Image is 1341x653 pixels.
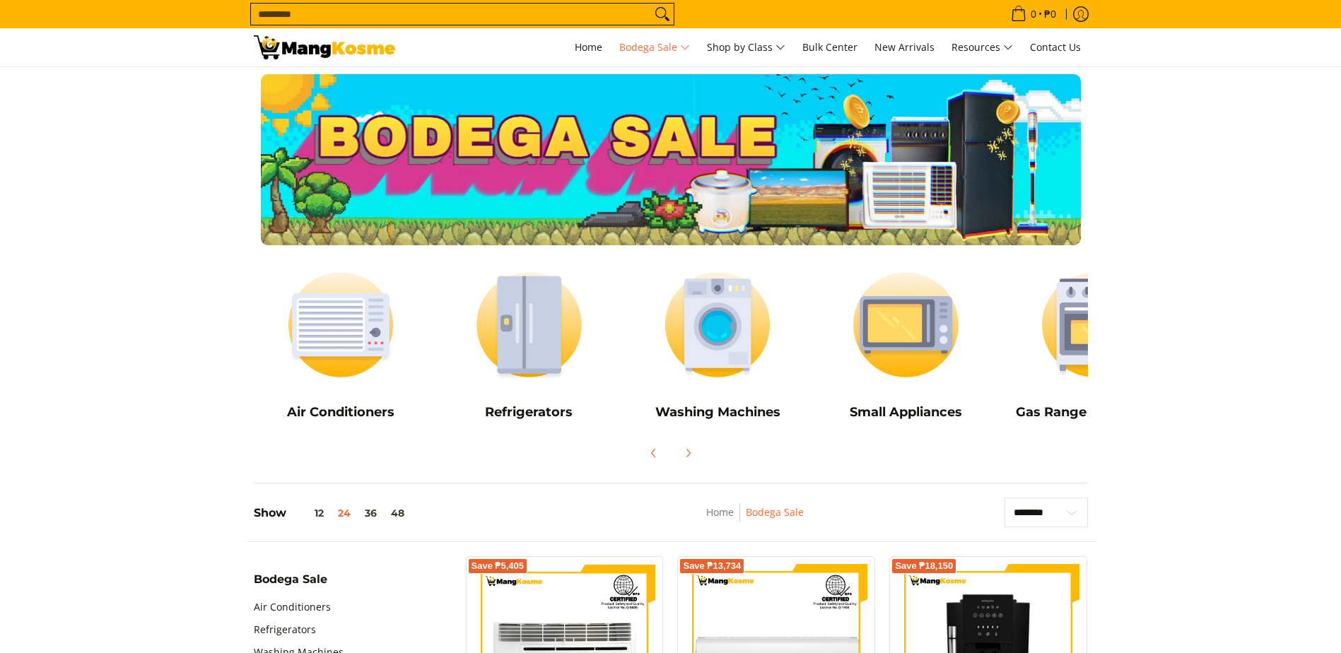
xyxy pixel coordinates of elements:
[1007,404,1182,420] h5: Gas Range and Cookers
[442,259,616,430] a: Refrigerators Refrigerators
[638,437,669,469] button: Previous
[795,28,865,66] a: Bulk Center
[1042,9,1058,19] span: ₱0
[286,507,331,519] button: 12
[442,404,616,420] h5: Refrigerators
[707,39,785,57] span: Shop by Class
[895,562,953,570] span: Save ₱18,150
[683,562,741,570] span: Save ₱13,734
[1007,6,1060,22] span: •
[944,28,1020,66] a: Resources
[442,259,616,390] img: Refrigerators
[254,596,331,618] a: Air Conditioners
[612,28,697,66] a: Bodega Sale
[1029,9,1038,19] span: 0
[612,504,898,536] nav: Breadcrumbs
[867,28,942,66] a: New Arrivals
[254,574,327,596] summary: Open
[631,259,805,390] img: Washing Machines
[1007,259,1182,430] a: Cookers Gas Range and Cookers
[358,507,384,519] button: 36
[746,505,804,519] a: Bodega Sale
[619,39,690,57] span: Bodega Sale
[254,259,428,430] a: Air Conditioners Air Conditioners
[254,506,411,520] h5: Show
[819,404,993,420] h5: Small Appliances
[1007,259,1182,390] img: Cookers
[568,28,609,66] a: Home
[384,507,411,519] button: 48
[874,40,935,54] span: New Arrivals
[651,4,674,25] button: Search
[254,35,395,59] img: Bodega Sale l Mang Kosme: Cost-Efficient &amp; Quality Home Appliances
[254,618,316,641] a: Refrigerators
[254,404,428,420] h5: Air Conditioners
[706,505,734,519] a: Home
[819,259,993,430] a: Small Appliances Small Appliances
[951,39,1013,57] span: Resources
[631,259,805,430] a: Washing Machines Washing Machines
[672,437,703,469] button: Next
[1030,40,1081,54] span: Contact Us
[631,404,805,420] h5: Washing Machines
[254,574,327,585] span: Bodega Sale
[472,562,525,570] span: Save ₱5,405
[409,28,1088,66] nav: Main Menu
[700,28,792,66] a: Shop by Class
[819,259,993,390] img: Small Appliances
[802,40,857,54] span: Bulk Center
[331,507,358,519] button: 24
[254,259,428,390] img: Air Conditioners
[575,40,602,54] span: Home
[1023,28,1088,66] a: Contact Us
